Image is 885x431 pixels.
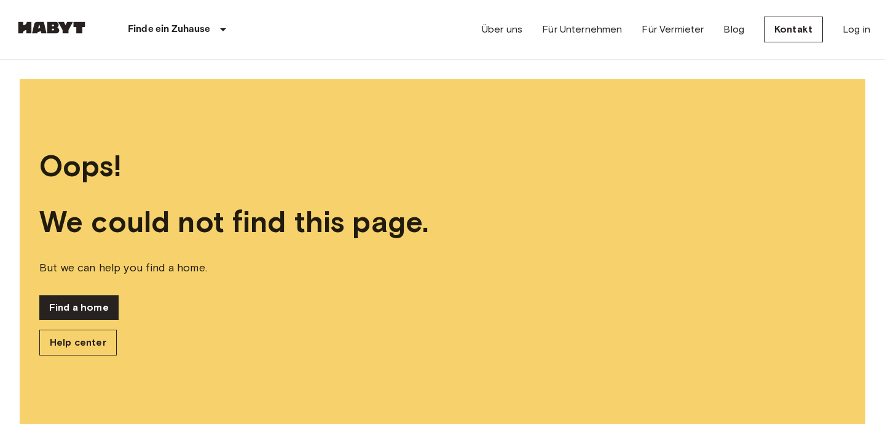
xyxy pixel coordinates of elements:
[39,295,119,320] a: Find a home
[482,22,522,37] a: Über uns
[764,17,823,42] a: Kontakt
[723,22,744,37] a: Blog
[542,22,622,37] a: Für Unternehmen
[39,330,117,355] a: Help center
[642,22,704,37] a: Für Vermieter
[15,21,88,34] img: Habyt
[39,148,846,184] span: Oops!
[128,22,211,37] p: Finde ein Zuhause
[843,22,870,37] a: Log in
[39,260,846,276] span: But we can help you find a home.
[39,204,846,240] span: We could not find this page.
